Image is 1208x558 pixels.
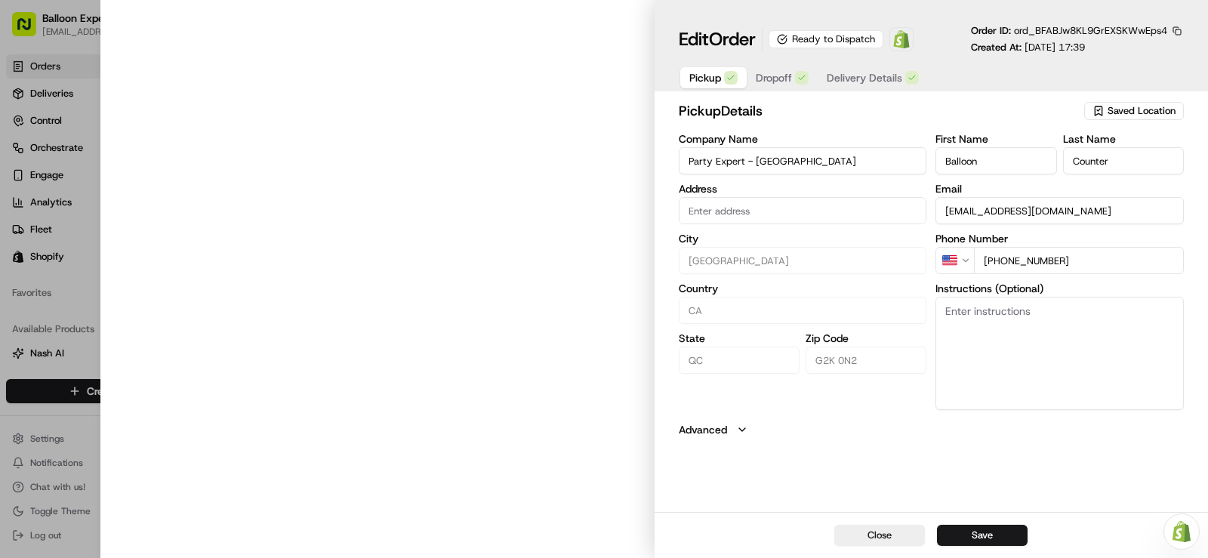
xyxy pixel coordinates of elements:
[935,134,1056,144] label: First Name
[827,70,902,85] span: Delivery Details
[935,283,1184,294] label: Instructions (Optional)
[679,134,927,144] label: Company Name
[971,41,1085,54] p: Created At:
[679,333,800,344] label: State
[679,247,927,274] input: Enter city
[679,197,927,224] input: Enter address
[679,422,727,437] label: Advanced
[806,333,926,344] label: Zip Code
[769,30,883,48] div: Ready to Dispatch
[892,30,911,48] img: Shopify
[935,233,1184,244] label: Phone Number
[1014,24,1167,37] span: ord_BFABJw8KL9GrEXSKWwEps4
[935,147,1056,174] input: Enter first name
[1025,41,1085,54] span: [DATE] 17:39
[679,283,927,294] label: Country
[974,247,1184,274] input: Enter phone number
[679,347,800,374] input: Enter state
[709,27,756,51] span: Order
[679,233,927,244] label: City
[689,70,721,85] span: Pickup
[937,525,1028,546] button: Save
[806,347,926,374] input: Enter zip code
[679,422,1184,437] button: Advanced
[679,100,1081,122] h2: pickup Details
[679,27,756,51] h1: Edit
[1063,147,1184,174] input: Enter last name
[1063,134,1184,144] label: Last Name
[1108,104,1176,118] span: Saved Location
[935,183,1184,194] label: Email
[756,70,792,85] span: Dropoff
[971,24,1167,38] p: Order ID:
[679,147,927,174] input: Enter company name
[1084,100,1184,122] button: Saved Location
[679,183,927,194] label: Address
[679,297,927,324] input: Enter country
[889,27,914,51] a: Shopify
[834,525,925,546] button: Close
[935,197,1184,224] input: Enter email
